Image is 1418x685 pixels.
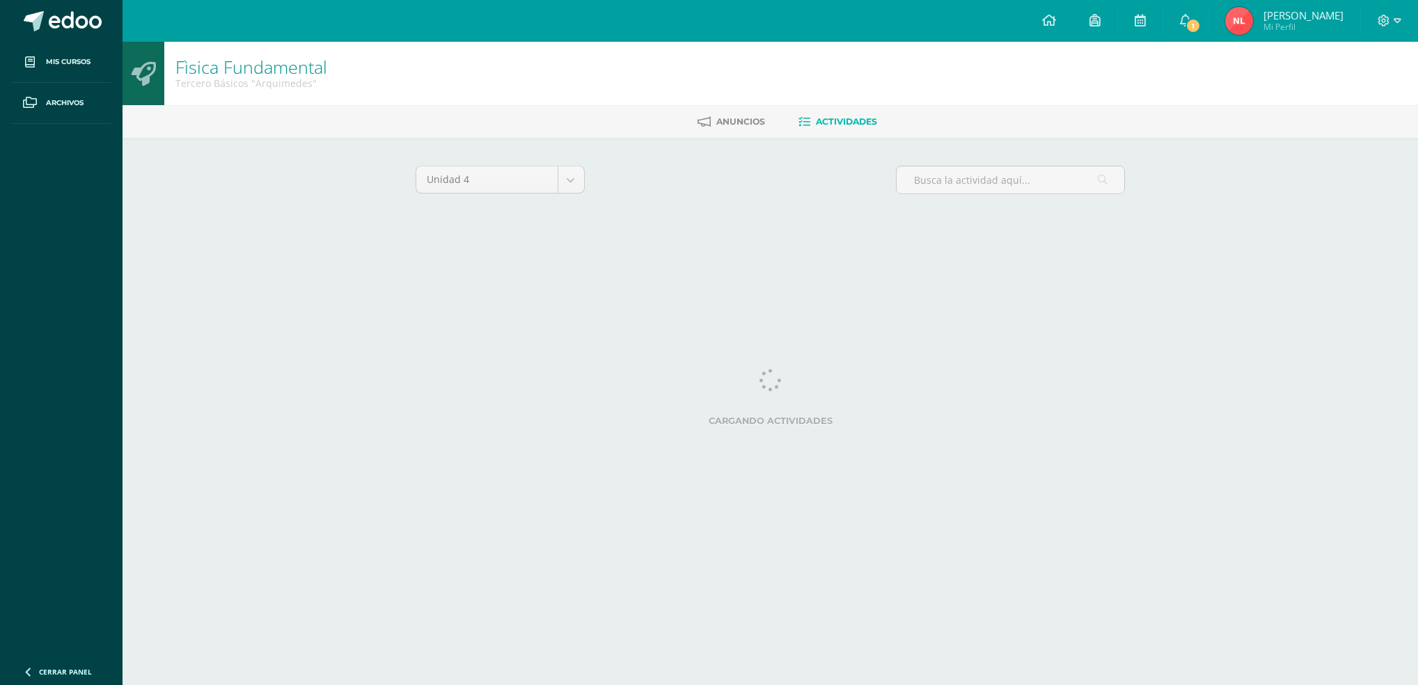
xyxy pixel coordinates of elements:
[416,166,584,193] a: Unidad 4
[46,97,84,109] span: Archivos
[11,83,111,124] a: Archivos
[1225,7,1253,35] img: 0bd96b76678b5aa360396f1394bde56b.png
[39,667,92,677] span: Cerrar panel
[698,111,765,133] a: Anuncios
[175,77,327,90] div: Tercero Básicos 'Arquimedes'
[798,111,877,133] a: Actividades
[897,166,1124,194] input: Busca la actividad aquí...
[816,116,877,127] span: Actividades
[175,57,327,77] h1: Fìsica Fundamental
[416,416,1126,426] label: Cargando actividades
[716,116,765,127] span: Anuncios
[11,42,111,83] a: Mis cursos
[1263,8,1344,22] span: [PERSON_NAME]
[1185,18,1201,33] span: 1
[46,56,90,68] span: Mis cursos
[427,166,547,193] span: Unidad 4
[175,55,327,79] a: Fìsica Fundamental
[1263,21,1344,33] span: Mi Perfil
